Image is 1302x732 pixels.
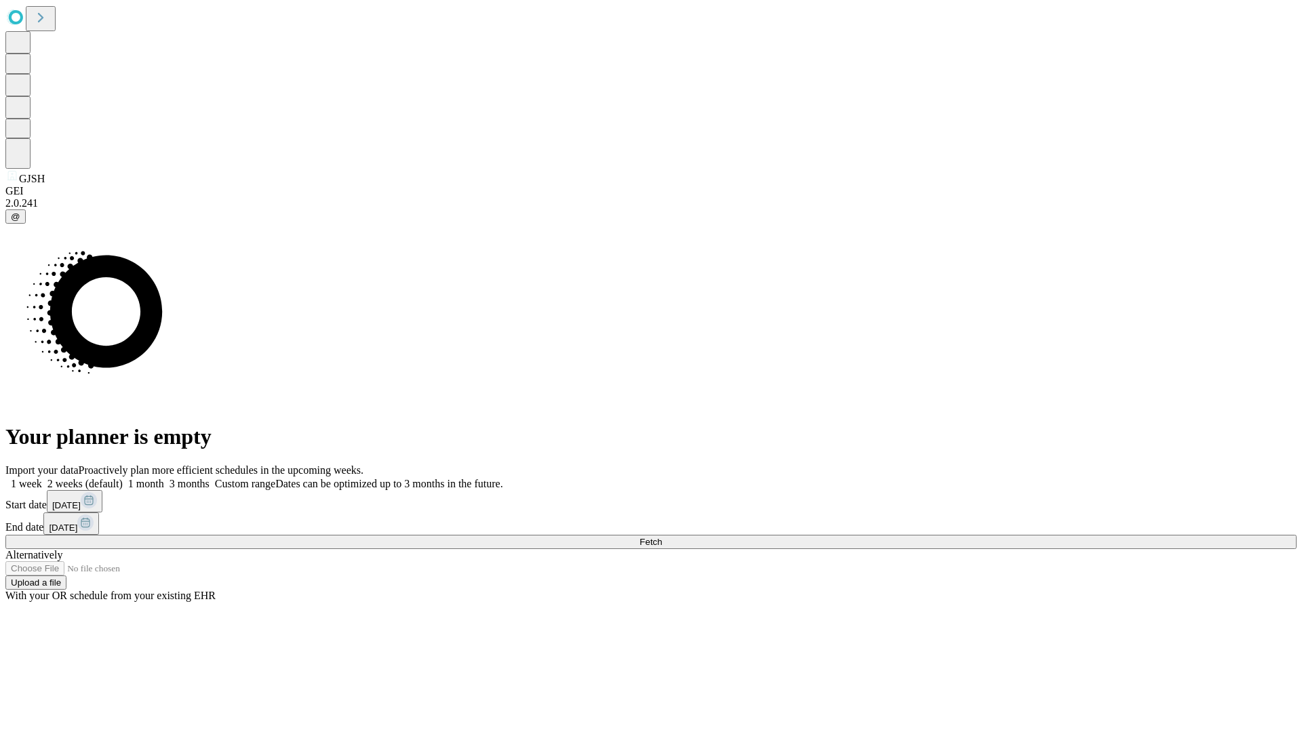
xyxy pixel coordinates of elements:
button: [DATE] [43,512,99,535]
button: Fetch [5,535,1297,549]
div: End date [5,512,1297,535]
span: With your OR schedule from your existing EHR [5,590,216,601]
div: Start date [5,490,1297,512]
span: Alternatively [5,549,62,561]
span: GJSH [19,173,45,184]
span: 2 weeks (default) [47,478,123,489]
button: [DATE] [47,490,102,512]
span: Dates can be optimized up to 3 months in the future. [275,478,502,489]
span: [DATE] [52,500,81,510]
span: @ [11,211,20,222]
button: @ [5,209,26,224]
span: 1 week [11,478,42,489]
span: 3 months [170,478,210,489]
span: Fetch [639,537,662,547]
span: Custom range [215,478,275,489]
span: 1 month [128,478,164,489]
span: [DATE] [49,523,77,533]
h1: Your planner is empty [5,424,1297,449]
div: 2.0.241 [5,197,1297,209]
button: Upload a file [5,575,66,590]
div: GEI [5,185,1297,197]
span: Proactively plan more efficient schedules in the upcoming weeks. [79,464,363,476]
span: Import your data [5,464,79,476]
